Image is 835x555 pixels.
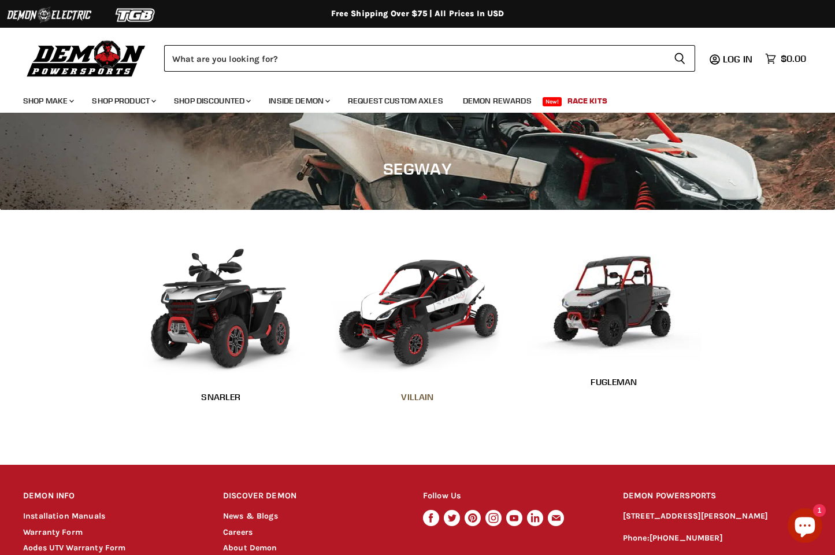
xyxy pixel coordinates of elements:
[83,89,163,113] a: Shop Product
[223,527,253,537] a: Careers
[665,45,695,72] button: Search
[23,38,150,79] img: Demon Powersports
[92,4,179,26] img: TGB Logo 2
[559,89,616,113] a: Race Kits
[14,89,81,113] a: Shop Make
[650,533,723,543] a: [PHONE_NUMBER]
[759,50,812,67] a: $0.00
[784,508,826,546] inbox-online-store-chat: Shopify online store chat
[135,245,308,375] img: snarler.png
[135,383,308,410] a: Snarler
[528,245,701,360] img: fugleman.jpg
[260,89,337,113] a: Inside Demon
[528,376,701,388] h2: Fugleman
[164,45,695,72] form: Product
[6,4,92,26] img: Demon Electric Logo 2
[164,45,665,72] input: Search
[135,391,308,403] h2: Snarler
[223,511,278,521] a: News & Blogs
[23,483,201,510] h2: DEMON INFO
[223,483,401,510] h2: DISCOVER DEMON
[781,53,806,64] span: $0.00
[543,97,562,106] span: New!
[718,54,759,64] a: Log in
[454,89,540,113] a: Demon Rewards
[223,543,277,553] a: About Demon
[339,89,452,113] a: Request Custom Axles
[623,483,812,510] h2: DEMON POWERSPORTS
[23,527,83,537] a: Warranty Form
[723,53,752,65] span: Log in
[165,89,258,113] a: Shop Discounted
[331,383,504,410] a: Villain
[14,84,803,113] ul: Main menu
[331,391,504,403] h2: Villain
[23,511,105,521] a: Installation Manuals
[17,159,818,179] h1: Segway
[623,510,812,523] p: [STREET_ADDRESS][PERSON_NAME]
[528,369,701,395] a: Fugleman
[23,543,125,553] a: Aodes UTV Warranty Form
[331,245,504,375] img: villain.png
[623,532,812,545] p: Phone:
[423,483,601,510] h2: Follow Us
